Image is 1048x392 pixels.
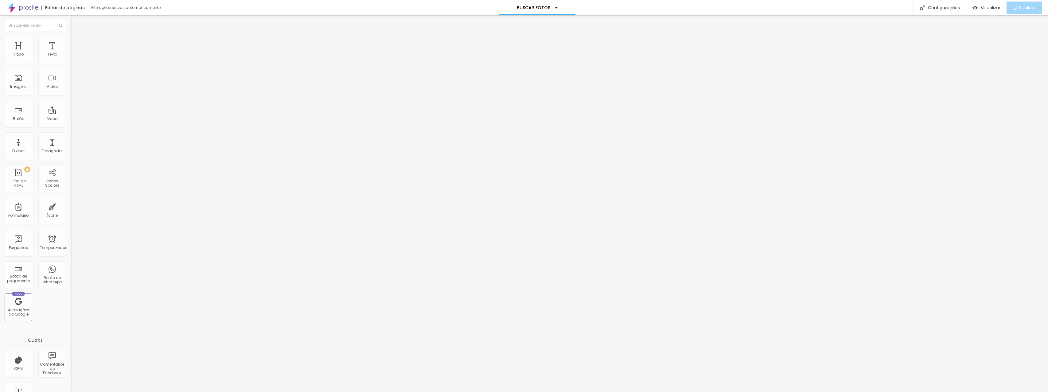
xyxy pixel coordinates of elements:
font: Formulário [8,213,29,218]
font: Mapa [47,116,58,121]
img: Ícone [59,24,63,27]
font: Imagem [10,84,27,89]
font: Temporizador [40,245,66,250]
font: Configurações [928,5,960,11]
font: Botão [13,116,24,121]
font: Botão de pagamento [7,274,30,283]
font: Outros [28,337,43,343]
font: Vídeo [47,84,58,89]
font: Divisor [12,148,25,153]
font: Perguntas [9,245,28,250]
font: Espaçador [42,148,63,153]
font: Título [13,52,24,57]
font: Redes Sociais [45,178,59,188]
font: Alterações salvas automaticamente [91,5,161,10]
font: Texto [47,52,57,57]
img: view-1.svg [972,5,978,10]
font: Publicar [1019,5,1036,11]
button: Publicar [1007,2,1042,14]
font: CRM [14,366,23,371]
font: Botão do WhatsApp [42,275,62,285]
font: BUSCAR FOTOS [517,5,550,11]
font: Avaliações do Google [8,307,29,317]
img: Ícone [920,5,925,10]
font: Ícone [47,213,58,218]
font: Comentários do Facebook [40,362,65,376]
font: Novo [14,292,23,296]
input: Buscar elemento [5,20,66,31]
font: Visualizar [981,5,1000,11]
button: Visualizar [966,2,1007,14]
iframe: Editor [71,15,1048,392]
font: Editor de páginas [45,5,85,11]
font: Código HTML [11,178,26,188]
